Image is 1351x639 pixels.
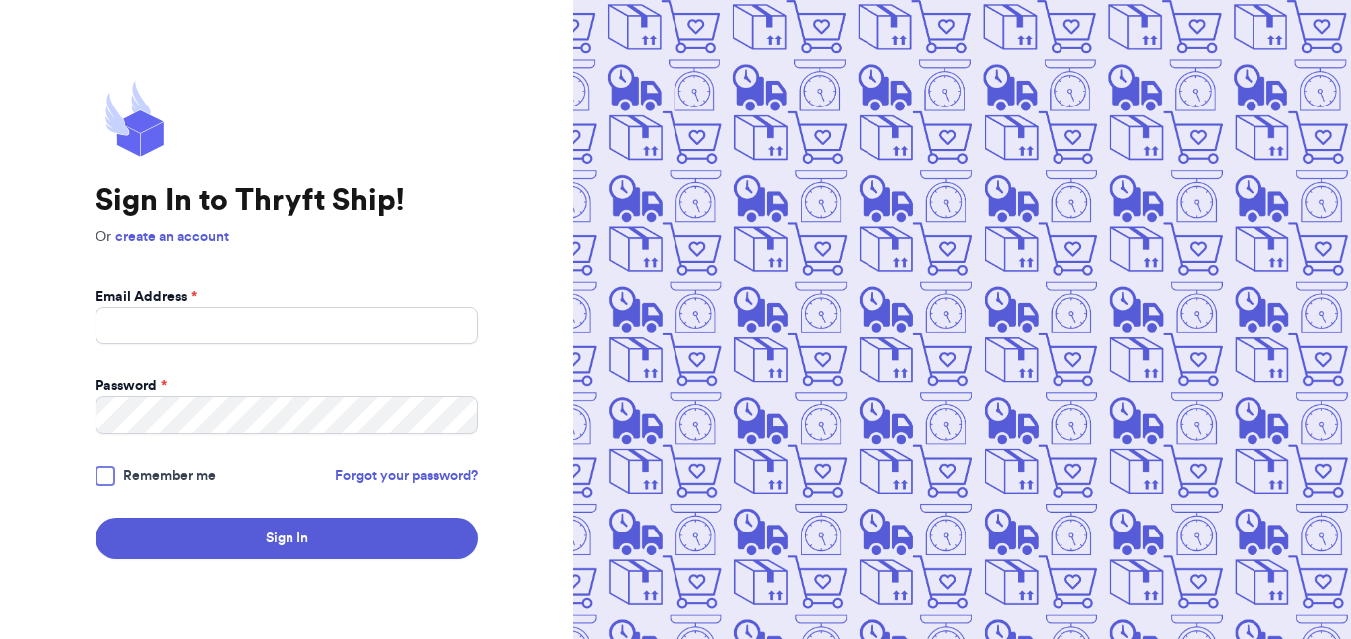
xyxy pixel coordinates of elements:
[96,518,478,559] button: Sign In
[96,376,167,396] label: Password
[96,227,478,247] p: Or
[96,183,478,219] h1: Sign In to Thryft Ship!
[335,466,478,486] a: Forgot your password?
[115,230,229,244] a: create an account
[96,287,197,307] label: Email Address
[123,466,216,486] span: Remember me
